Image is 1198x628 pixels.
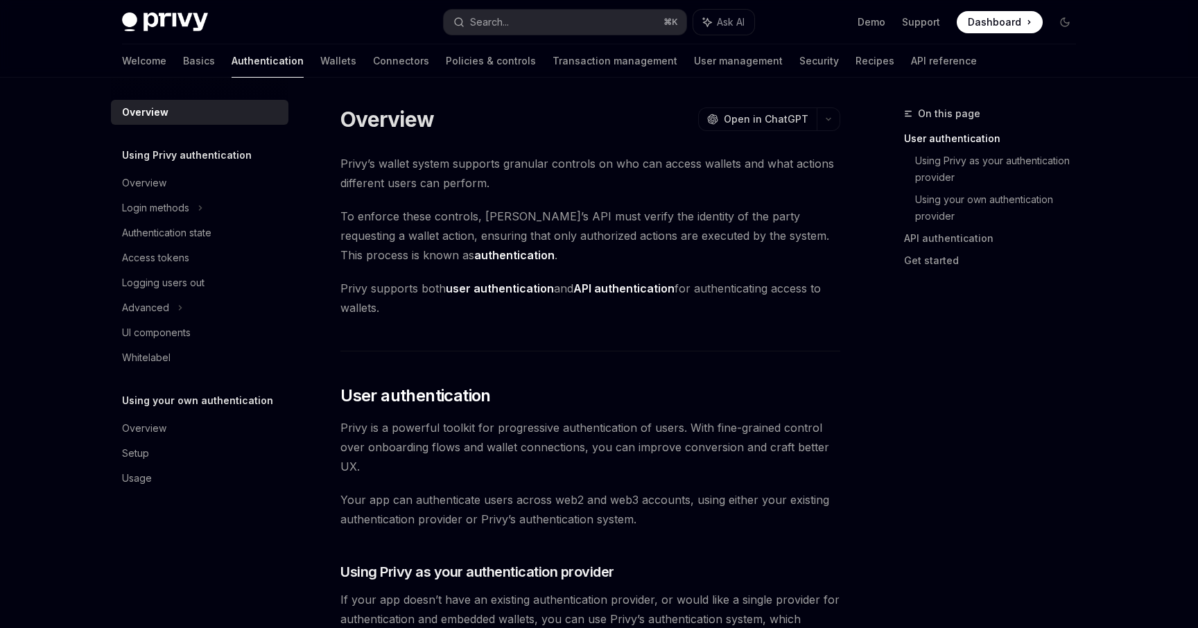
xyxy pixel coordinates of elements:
[111,245,288,270] a: Access tokens
[904,227,1087,250] a: API authentication
[553,44,677,78] a: Transaction management
[717,15,745,29] span: Ask AI
[122,200,189,216] div: Login methods
[122,299,169,316] div: Advanced
[111,320,288,345] a: UI components
[693,10,754,35] button: Ask AI
[968,15,1021,29] span: Dashboard
[915,150,1087,189] a: Using Privy as your authentication provider
[340,418,840,476] span: Privy is a powerful toolkit for progressive authentication of users. With fine-grained control ov...
[915,189,1087,227] a: Using your own authentication provider
[340,154,840,193] span: Privy’s wallet system supports granular controls on who can access wallets and what actions diffe...
[1054,11,1076,33] button: Toggle dark mode
[444,10,686,35] button: Search...⌘K
[111,441,288,466] a: Setup
[111,100,288,125] a: Overview
[122,420,166,437] div: Overview
[340,107,434,132] h1: Overview
[373,44,429,78] a: Connectors
[122,147,252,164] h5: Using Privy authentication
[573,281,675,295] strong: API authentication
[183,44,215,78] a: Basics
[320,44,356,78] a: Wallets
[111,416,288,441] a: Overview
[122,225,211,241] div: Authentication state
[122,175,166,191] div: Overview
[122,104,168,121] div: Overview
[474,248,555,262] strong: authentication
[111,345,288,370] a: Whitelabel
[340,279,840,317] span: Privy supports both and for authenticating access to wallets.
[446,44,536,78] a: Policies & controls
[694,44,783,78] a: User management
[122,349,171,366] div: Whitelabel
[122,274,205,291] div: Logging users out
[122,44,166,78] a: Welcome
[446,281,554,295] strong: user authentication
[957,11,1043,33] a: Dashboard
[470,14,509,30] div: Search...
[904,128,1087,150] a: User authentication
[111,466,288,491] a: Usage
[340,207,840,265] span: To enforce these controls, [PERSON_NAME]’s API must verify the identity of the party requesting a...
[232,44,304,78] a: Authentication
[122,12,208,32] img: dark logo
[856,44,894,78] a: Recipes
[340,562,614,582] span: Using Privy as your authentication provider
[698,107,817,131] button: Open in ChatGPT
[724,112,808,126] span: Open in ChatGPT
[799,44,839,78] a: Security
[111,171,288,195] a: Overview
[122,250,189,266] div: Access tokens
[340,490,840,529] span: Your app can authenticate users across web2 and web3 accounts, using either your existing authent...
[911,44,977,78] a: API reference
[858,15,885,29] a: Demo
[902,15,940,29] a: Support
[122,445,149,462] div: Setup
[122,470,152,487] div: Usage
[918,105,980,122] span: On this page
[111,220,288,245] a: Authentication state
[122,392,273,409] h5: Using your own authentication
[111,270,288,295] a: Logging users out
[340,385,491,407] span: User authentication
[122,324,191,341] div: UI components
[663,17,678,28] span: ⌘ K
[904,250,1087,272] a: Get started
